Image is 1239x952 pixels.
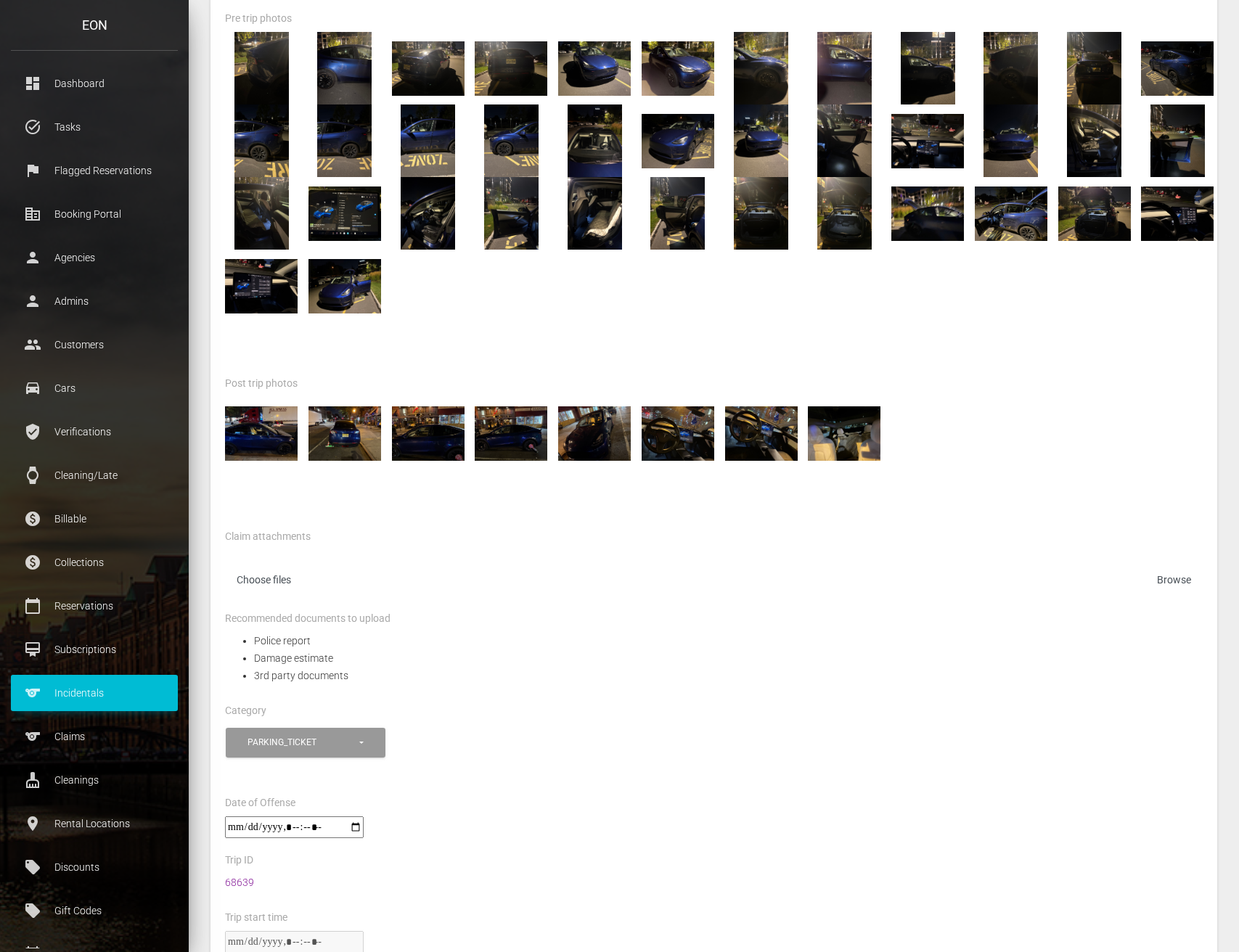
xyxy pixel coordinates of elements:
a: verified_user Verifications [11,414,178,450]
img: image.jpg [891,104,964,177]
p: Subscriptions [22,639,167,660]
img: image.jpg [558,32,631,104]
p: Rental Locations [22,813,167,834]
img: image.jpg [308,104,381,177]
img: image.jpg [1058,32,1131,104]
label: Recommended documents to upload [225,612,390,626]
p: Dashboard [22,73,167,94]
p: Tasks [22,116,167,138]
img: image.jpg [642,32,714,104]
img: IMG_1516.jpg [308,397,381,469]
a: 68639 [225,877,254,888]
label: Choose files [225,567,1203,597]
img: image.jpg [308,32,381,104]
img: image.jpg [225,104,298,177]
a: place Rental Locations [11,805,178,842]
img: image.jpg [475,32,547,104]
img: image.jpg [1058,104,1131,177]
a: calendar_today Reservations [11,588,178,624]
img: image.jpg [392,104,465,177]
li: Damage estimate [254,649,1203,667]
li: Police report [254,632,1203,649]
img: image.jpg [975,104,1047,177]
a: dashboard Dashboard [11,65,178,102]
img: image.jpg [642,104,714,177]
label: Trip start time [225,911,287,925]
img: image.jpg [392,32,465,104]
a: person Admins [11,283,178,319]
p: Cleanings [22,769,167,791]
label: Claim attachments [225,530,311,544]
a: flag Flagged Reservations [11,152,178,189]
label: Trip ID [225,853,253,868]
img: image.jpg [891,32,964,104]
p: Cleaning/Late [22,464,167,486]
p: Admins [22,290,167,312]
div: parking_ticket [248,736,357,749]
p: Customers [22,334,167,356]
a: person Agencies [11,239,178,276]
img: image.jpg [392,177,465,250]
img: IMG_1521.jpg [725,397,798,469]
img: IMG_1503.jpg [975,177,1047,250]
p: Incidentals [22,682,167,704]
a: local_offer Discounts [11,849,178,885]
a: sports Claims [11,718,178,755]
img: IMG_1522.jpg [808,397,880,469]
img: IMG_1504.jpg [1141,177,1214,250]
p: Gift Codes [22,900,167,922]
img: image.jpg [475,177,547,250]
label: Post trip photos [225,377,298,391]
img: image.jpg [558,177,631,250]
a: card_membership Subscriptions [11,631,178,668]
img: IMG_1502.jpg [1058,177,1131,250]
a: drive_eta Cars [11,370,178,406]
label: Pre trip photos [225,12,292,26]
img: image.jpg [975,32,1047,104]
p: Claims [22,726,167,747]
p: Billable [22,508,167,530]
a: paid Billable [11,501,178,537]
img: image.jpg [725,32,798,104]
a: watch Cleaning/Late [11,457,178,493]
p: Discounts [22,856,167,878]
a: sports Incidentals [11,675,178,711]
img: image.jpg [475,104,547,177]
img: IMG_1505.jpg [225,250,298,322]
p: Flagged Reservations [22,160,167,181]
a: local_offer Gift Codes [11,892,178,929]
img: image.jpg [1141,32,1214,104]
button: parking_ticket [226,728,385,758]
img: image.jpg [725,104,798,177]
img: image.jpg [808,32,880,104]
label: Category [225,704,266,718]
img: IMG_1501.jpg [891,177,964,250]
img: image.jpg [308,177,381,250]
img: image.jpg [725,177,798,250]
img: image.jpg [808,177,880,250]
img: image.jpg [225,177,298,250]
a: people Customers [11,327,178,363]
img: IMG_1518.jpg [475,397,547,469]
p: Collections [22,551,167,573]
img: IMG_1520.jpg [642,397,714,469]
a: paid Collections [11,544,178,580]
img: IMG_1517.jpg [392,397,465,469]
a: corporate_fare Booking Portal [11,196,178,232]
img: IMG_1500.jpg [308,250,381,322]
img: image.jpg [808,104,880,177]
img: image.jpg [642,177,714,250]
p: Booking Portal [22,203,167,225]
p: Verifications [22,421,167,443]
img: image.jpg [558,104,631,177]
a: cleaning_services Cleanings [11,762,178,798]
li: 3rd party documents [254,667,1203,684]
p: Reservations [22,595,167,617]
a: task_alt Tasks [11,109,178,145]
img: image.jpg [1141,104,1214,177]
img: IMG_1519.jpg [558,397,631,469]
p: Cars [22,377,167,399]
img: IMG_1515.jpg [225,397,298,469]
img: image.jpg [225,32,298,104]
p: Agencies [22,247,167,268]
